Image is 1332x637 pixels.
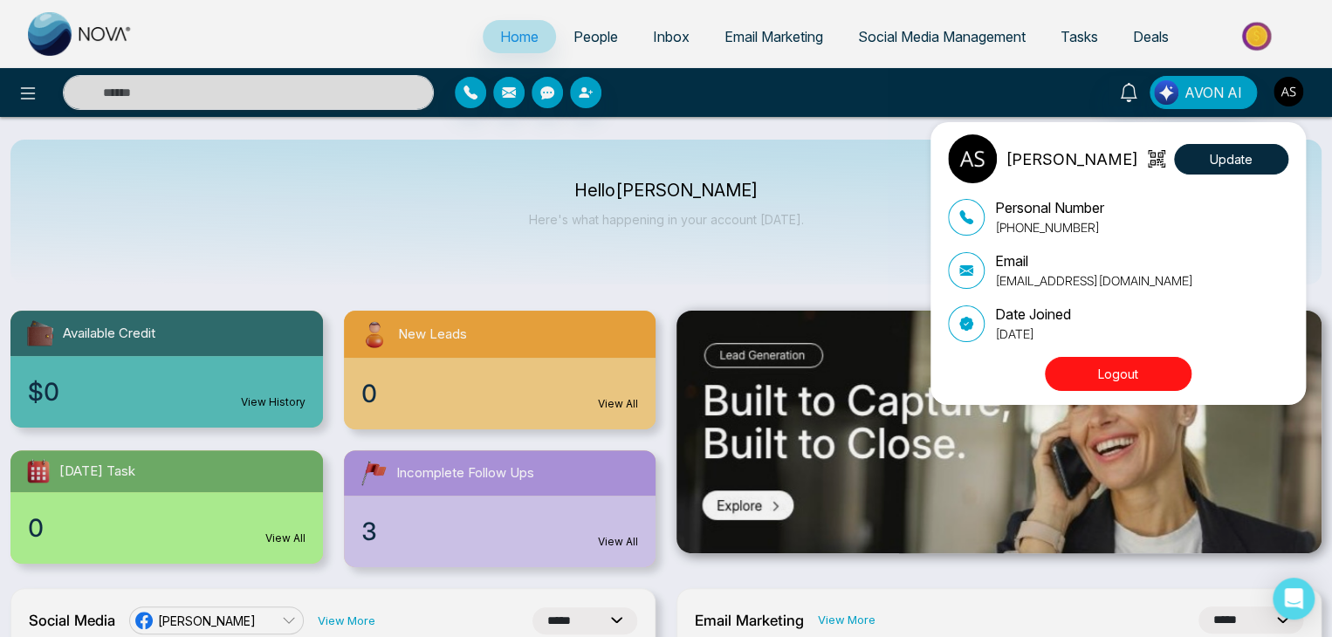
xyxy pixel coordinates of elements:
[1006,147,1138,171] p: [PERSON_NAME]
[995,304,1071,325] p: Date Joined
[995,197,1104,218] p: Personal Number
[995,218,1104,236] p: [PHONE_NUMBER]
[1174,144,1288,175] button: Update
[1045,357,1191,391] button: Logout
[995,250,1193,271] p: Email
[1273,578,1315,620] div: Open Intercom Messenger
[995,325,1071,343] p: [DATE]
[995,271,1193,290] p: [EMAIL_ADDRESS][DOMAIN_NAME]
